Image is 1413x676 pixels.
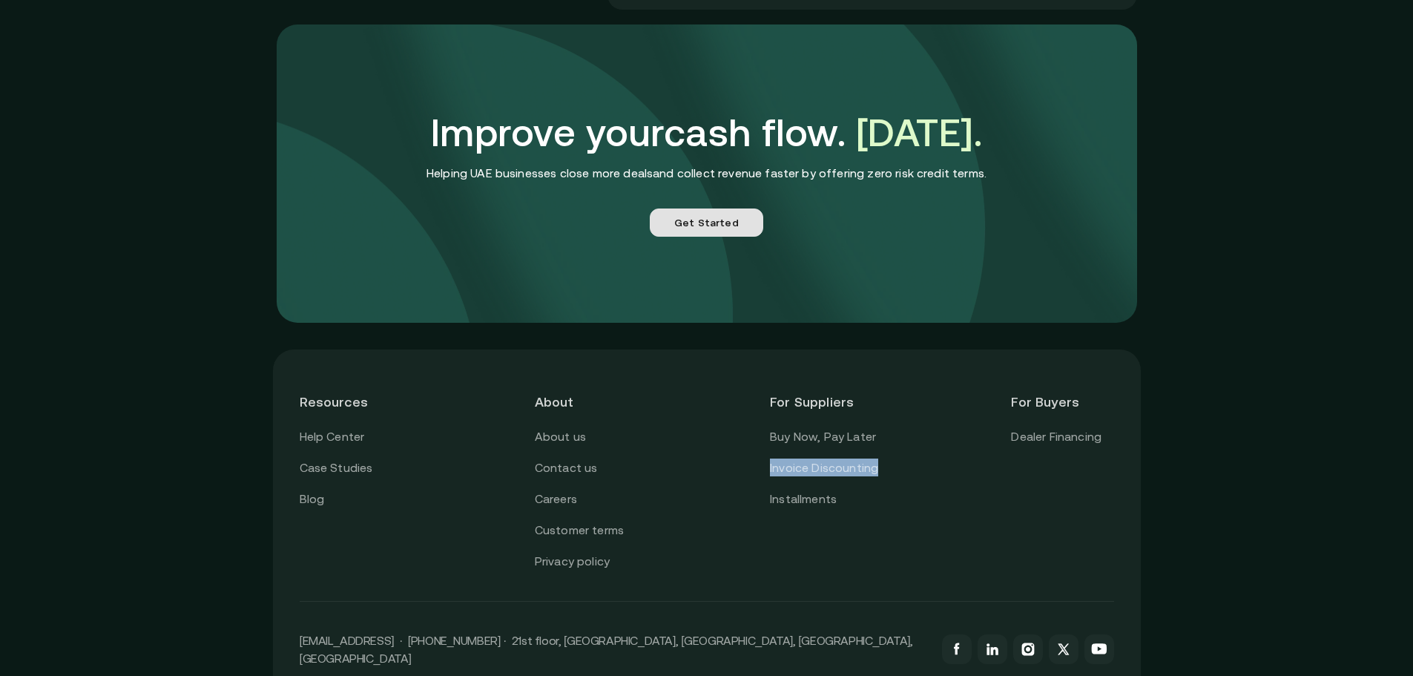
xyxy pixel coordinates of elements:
[1011,427,1101,447] a: Dealer Financing
[300,459,373,478] a: Case Studies
[1011,376,1113,427] header: For Buyers
[431,110,983,156] h3: Improve your cash flow.
[770,490,837,509] a: Installments
[535,521,624,540] a: Customer terms
[770,459,878,478] a: Invoice Discounting
[535,459,598,478] a: Contact us
[535,490,577,509] a: Careers
[770,376,878,427] header: For Suppliers
[426,165,987,182] p: Helping UAE businesses close more deals and collect revenue faster by offering zero risk credit t...
[770,427,876,447] a: Buy Now, Pay Later
[300,631,927,667] p: [EMAIL_ADDRESS] · [PHONE_NUMBER] · 21st floor, [GEOGRAPHIC_DATA], [GEOGRAPHIC_DATA], [GEOGRAPHIC_...
[535,552,610,571] a: Privacy policy
[300,427,365,447] a: Help Center
[650,209,763,237] a: Get Started
[856,111,983,154] span: [DATE].
[300,376,402,427] header: Resources
[535,427,586,447] a: About us
[535,376,637,427] header: About
[300,490,325,509] a: Blog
